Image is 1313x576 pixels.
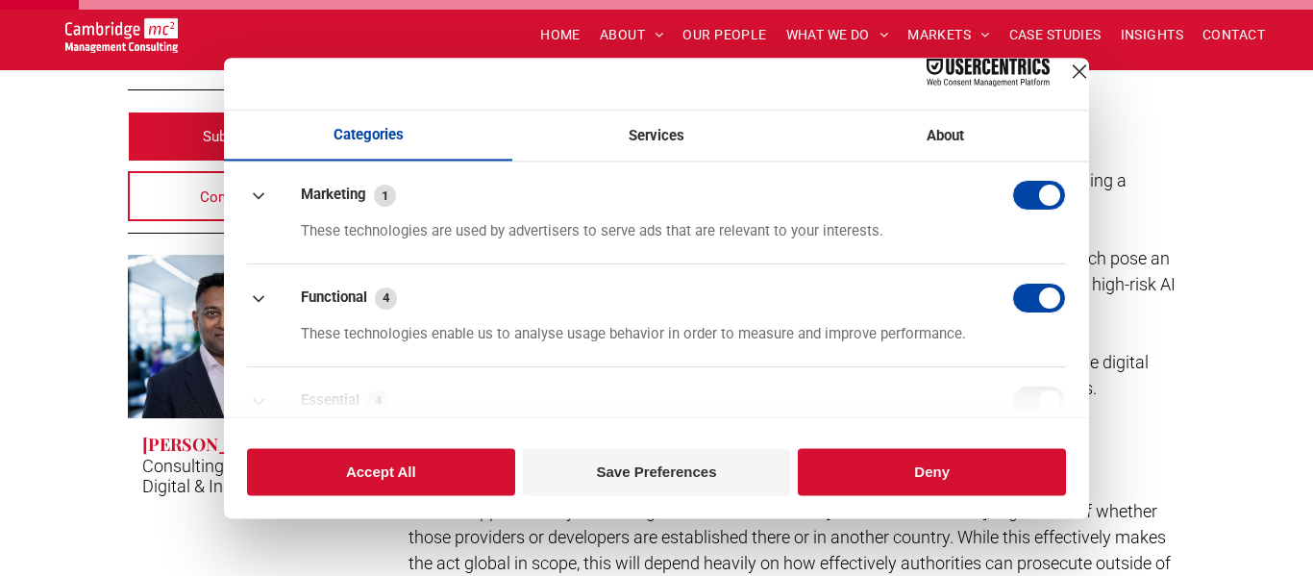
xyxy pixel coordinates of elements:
a: Rachi Weerasinghe [128,255,319,418]
img: Go to Homepage [65,18,178,53]
a: WHAT WE DO [777,20,899,50]
a: OUR PEOPLE [673,20,776,50]
a: HOME [531,20,590,50]
h3: [PERSON_NAME] [142,433,285,456]
a: CONTACT [1193,20,1275,50]
a: ABOUT [590,20,674,50]
a: INSIGHTS [1111,20,1193,50]
a: CASE STUDIES [1000,20,1111,50]
span: Contact us [200,173,270,221]
p: Consulting Director - Digital & Innovation [142,456,305,496]
a: Your Business Transformed | Cambridge Management Consulting [65,21,178,41]
a: Contact us [128,171,341,221]
a: Subscribe [128,112,341,162]
span: Subscribe [203,113,266,161]
a: MARKETS [898,20,999,50]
